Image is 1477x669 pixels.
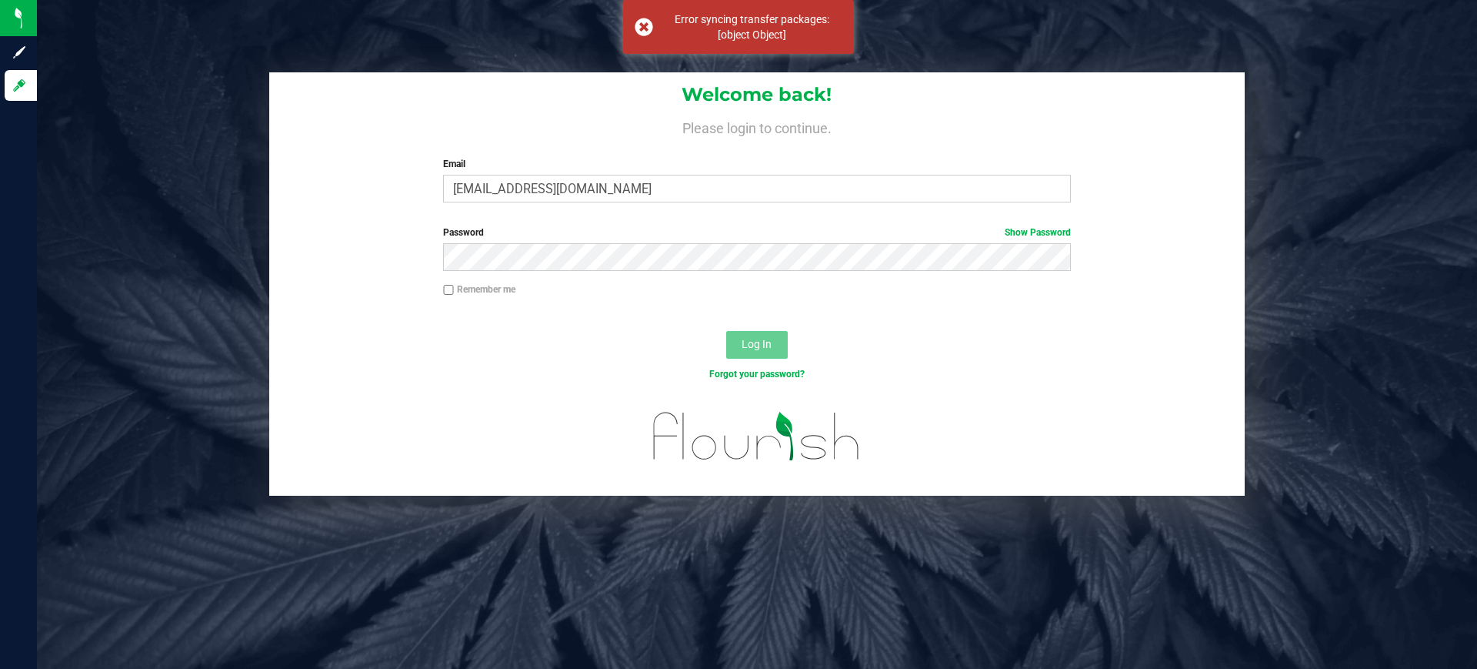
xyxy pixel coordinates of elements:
span: Log In [742,338,772,350]
input: Remember me [443,285,454,296]
h4: Please login to continue. [269,117,1245,135]
a: Show Password [1005,227,1071,238]
inline-svg: Sign up [12,45,27,60]
img: flourish_logo.svg [635,397,879,476]
inline-svg: Log in [12,78,27,93]
span: Password [443,227,484,238]
h1: Welcome back! [269,85,1245,105]
a: Forgot your password? [709,369,805,380]
label: Remember me [443,283,515,296]
div: Error syncing transfer packages: [object Object] [662,12,842,42]
label: Email [443,157,1070,171]
button: Log In [726,331,788,359]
